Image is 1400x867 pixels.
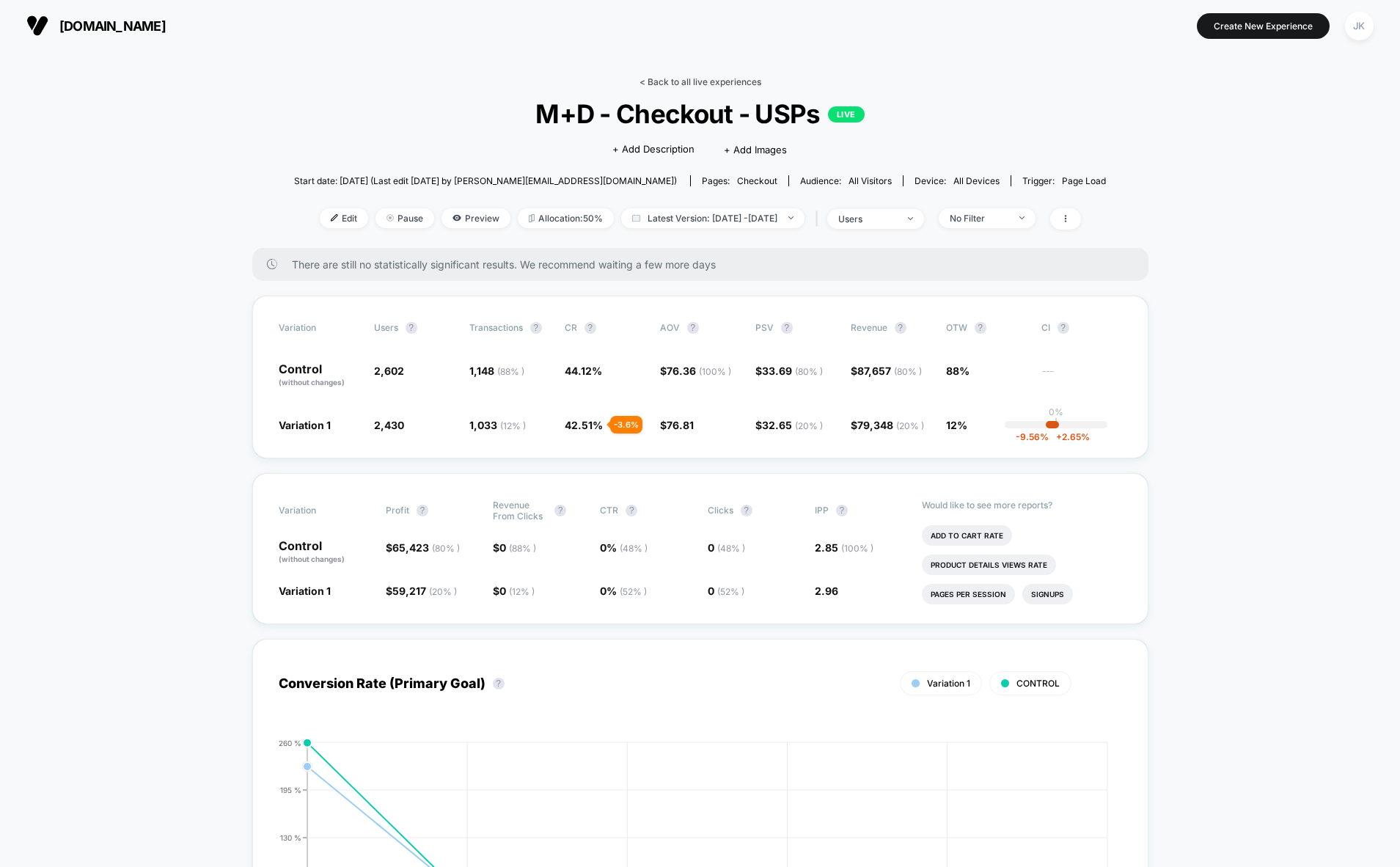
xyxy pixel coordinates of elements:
[953,175,1000,186] span: all devices
[406,322,417,334] button: ?
[717,543,745,554] span: ( 48 % )
[565,419,603,431] span: 42.51 %
[565,322,577,333] span: CR
[755,419,823,431] span: $
[795,420,823,431] span: ( 20 % )
[331,214,338,222] img: edit
[946,322,1027,334] span: OTW
[1049,431,1090,442] span: 2.65 %
[530,322,542,334] button: ?
[708,505,733,516] span: Clicks
[781,322,793,334] button: ?
[529,214,535,222] img: rebalance
[838,213,897,224] div: users
[600,585,647,597] span: 0 %
[812,208,827,230] span: |
[849,175,892,186] span: All Visitors
[950,213,1008,224] div: No Filter
[639,76,761,87] a: < Back to all live experiences
[279,363,359,388] p: Control
[280,785,301,794] tspan: 195 %
[896,420,924,431] span: ( 20 % )
[279,378,345,387] span: (without changes)
[841,543,873,554] span: ( 100 % )
[1058,322,1069,334] button: ?
[762,419,823,431] span: 32.65
[1062,175,1106,186] span: Page Load
[737,175,777,186] span: checkout
[922,555,1056,575] li: Product Details Views Rate
[518,208,614,228] span: Allocation: 50%
[432,543,460,554] span: ( 80 % )
[493,541,536,554] span: $
[279,322,359,334] span: Variation
[922,525,1012,546] li: Add To Cart Rate
[660,419,694,431] span: $
[22,14,170,37] button: [DOMAIN_NAME]
[386,214,394,222] img: end
[610,416,642,433] div: - 3.6 %
[851,322,887,333] span: Revenue
[851,365,922,377] span: $
[857,419,924,431] span: 79,348
[717,586,744,597] span: ( 52 % )
[1055,417,1058,428] p: |
[374,419,404,431] span: 2,430
[626,505,637,516] button: ?
[667,365,731,377] span: 76.36
[946,419,967,431] span: 12%
[441,208,510,228] span: Preview
[620,543,648,554] span: ( 48 % )
[894,366,922,377] span: ( 80 % )
[493,678,505,689] button: ?
[815,541,873,554] span: 2.85
[375,208,434,228] span: Pause
[600,505,618,516] span: CTR
[699,366,731,377] span: ( 100 % )
[612,142,694,157] span: + Add Description
[1197,13,1330,39] button: Create New Experience
[469,322,523,333] span: Transactions
[836,505,848,516] button: ?
[1041,322,1122,334] span: CI
[1016,678,1060,689] span: CONTROL
[857,365,922,377] span: 87,657
[687,322,699,334] button: ?
[500,420,526,431] span: ( 12 % )
[497,366,524,377] span: ( 88 % )
[469,365,524,377] span: 1,148
[795,366,823,377] span: ( 80 % )
[828,106,865,122] p: LIVE
[1049,406,1063,417] p: 0%
[1056,431,1062,442] span: +
[922,500,1122,511] p: Would like to see more reports?
[708,541,745,554] span: 0
[1345,12,1374,40] div: JK
[762,365,823,377] span: 33.69
[1341,11,1378,41] button: JK
[292,258,1119,271] span: There are still no statistically significant results. We recommend waiting a few more days
[279,500,359,522] span: Variation
[922,584,1015,604] li: Pages Per Session
[279,738,301,747] tspan: 260 %
[667,419,694,431] span: 76.81
[632,214,640,222] img: calendar
[660,365,731,377] span: $
[26,15,48,37] img: Visually logo
[499,541,536,554] span: 0
[565,365,602,377] span: 44.12 %
[800,175,892,186] div: Audience:
[621,208,805,228] span: Latest Version: [DATE] - [DATE]
[429,586,457,597] span: ( 20 % )
[1022,584,1073,604] li: Signups
[927,678,970,689] span: Variation 1
[600,541,648,554] span: 0 %
[702,175,777,186] div: Pages:
[554,505,566,516] button: ?
[1022,175,1106,186] div: Trigger:
[392,585,457,597] span: 59,217
[1019,216,1025,219] img: end
[499,585,535,597] span: 0
[815,505,829,516] span: IPP
[509,543,536,554] span: ( 88 % )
